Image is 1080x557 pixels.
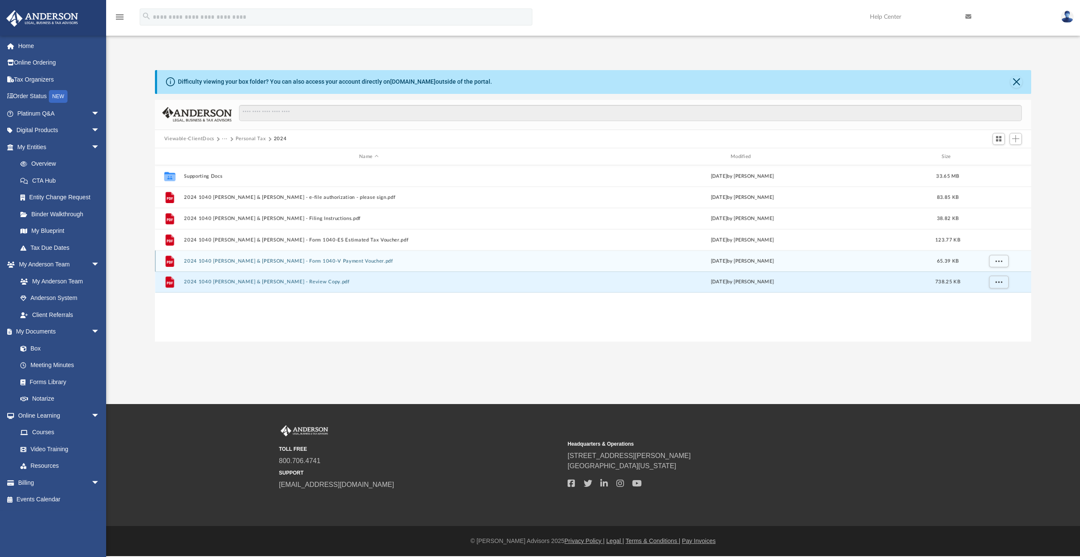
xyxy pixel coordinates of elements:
a: Entity Change Request [12,189,112,206]
div: Difficulty viewing your box folder? You can also access your account directly on outside of the p... [178,77,492,86]
a: Forms Library [12,373,104,390]
a: Online Ordering [6,54,112,71]
span: arrow_drop_down [91,105,108,122]
button: Personal Tax [236,135,266,143]
a: 800.706.4741 [279,457,321,464]
button: Supporting Docs [184,173,554,179]
span: arrow_drop_down [91,407,108,424]
span: 38.82 KB [937,216,959,221]
a: [STREET_ADDRESS][PERSON_NAME] [568,452,691,459]
button: 2024 1040 [PERSON_NAME] & [PERSON_NAME] - Filing Instructions.pdf [184,216,554,221]
span: arrow_drop_down [91,122,108,139]
button: 2024 [274,135,287,143]
a: menu [115,16,125,22]
div: [DATE] by [PERSON_NAME] [557,194,927,201]
span: arrow_drop_down [91,323,108,341]
img: User Pic [1061,11,1074,23]
span: 83.85 KB [937,195,959,200]
i: search [142,11,151,21]
a: Tax Due Dates [12,239,112,256]
a: Courses [12,424,108,441]
a: [DOMAIN_NAME] [390,78,436,85]
a: Client Referrals [12,306,108,323]
a: Events Calendar [6,491,112,508]
a: Privacy Policy | [565,537,605,544]
span: 123.77 KB [935,238,960,242]
button: Viewable-ClientDocs [164,135,214,143]
div: Modified [557,153,927,161]
span: arrow_drop_down [91,139,108,156]
div: grid [155,165,1032,341]
a: [EMAIL_ADDRESS][DOMAIN_NAME] [279,481,394,488]
img: Anderson Advisors Platinum Portal [4,10,81,27]
a: Digital Productsarrow_drop_down [6,122,112,139]
button: More options [989,276,1008,289]
a: Box [12,340,104,357]
a: Online Learningarrow_drop_down [6,407,108,424]
a: Order StatusNEW [6,88,112,105]
a: Pay Invoices [682,537,715,544]
a: Tax Organizers [6,71,112,88]
a: Legal | [606,537,624,544]
a: Notarize [12,390,108,407]
a: Binder Walkthrough [12,206,112,223]
div: [DATE] by [PERSON_NAME] [557,172,927,180]
span: 33.65 MB [936,174,959,178]
div: Name [183,153,553,161]
button: 2024 1040 [PERSON_NAME] & [PERSON_NAME] - Review Copy.pdf [184,280,554,285]
div: [DATE] by [PERSON_NAME] [557,236,927,244]
a: Anderson System [12,290,108,307]
a: Video Training [12,441,104,458]
div: Size [931,153,965,161]
small: SUPPORT [279,469,562,477]
span: 65.39 KB [937,259,959,263]
a: Billingarrow_drop_down [6,474,112,491]
a: Terms & Conditions | [626,537,681,544]
button: Close [1010,76,1022,88]
div: [DATE] by [PERSON_NAME] [557,279,927,286]
a: My Anderson Team [12,273,104,290]
a: My Documentsarrow_drop_down [6,323,108,340]
div: id [158,153,180,161]
a: My Anderson Teamarrow_drop_down [6,256,108,273]
a: Resources [12,458,108,475]
a: Overview [12,156,112,172]
small: Headquarters & Operations [568,440,850,448]
button: Switch to Grid View [993,133,1005,145]
a: [GEOGRAPHIC_DATA][US_STATE] [568,462,676,469]
span: 738.25 KB [935,280,960,285]
a: My Blueprint [12,223,108,240]
input: Search files and folders [239,105,1022,121]
a: Meeting Minutes [12,357,108,374]
button: 2024 1040 [PERSON_NAME] & [PERSON_NAME] - Form 1040-ES Estimated Tax Voucher.pdf [184,237,554,243]
div: NEW [49,90,67,103]
button: 2024 1040 [PERSON_NAME] & [PERSON_NAME] - Form 1040-V Payment Voucher.pdf [184,258,554,264]
button: 2024 1040 [PERSON_NAME] & [PERSON_NAME] - e-file authorization - please sign.pdf [184,195,554,200]
img: Anderson Advisors Platinum Portal [279,425,330,436]
a: My Entitiesarrow_drop_down [6,139,112,156]
small: TOLL FREE [279,445,562,453]
a: Platinum Q&Aarrow_drop_down [6,105,112,122]
button: ··· [222,135,228,143]
div: id [968,153,1028,161]
i: menu [115,12,125,22]
button: More options [989,255,1008,268]
div: [DATE] by [PERSON_NAME] [557,257,927,265]
div: © [PERSON_NAME] Advisors 2025 [106,537,1080,546]
a: CTA Hub [12,172,112,189]
div: [DATE] by [PERSON_NAME] [557,215,927,223]
span: arrow_drop_down [91,474,108,492]
span: arrow_drop_down [91,256,108,274]
button: Add [1010,133,1022,145]
a: Home [6,37,112,54]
